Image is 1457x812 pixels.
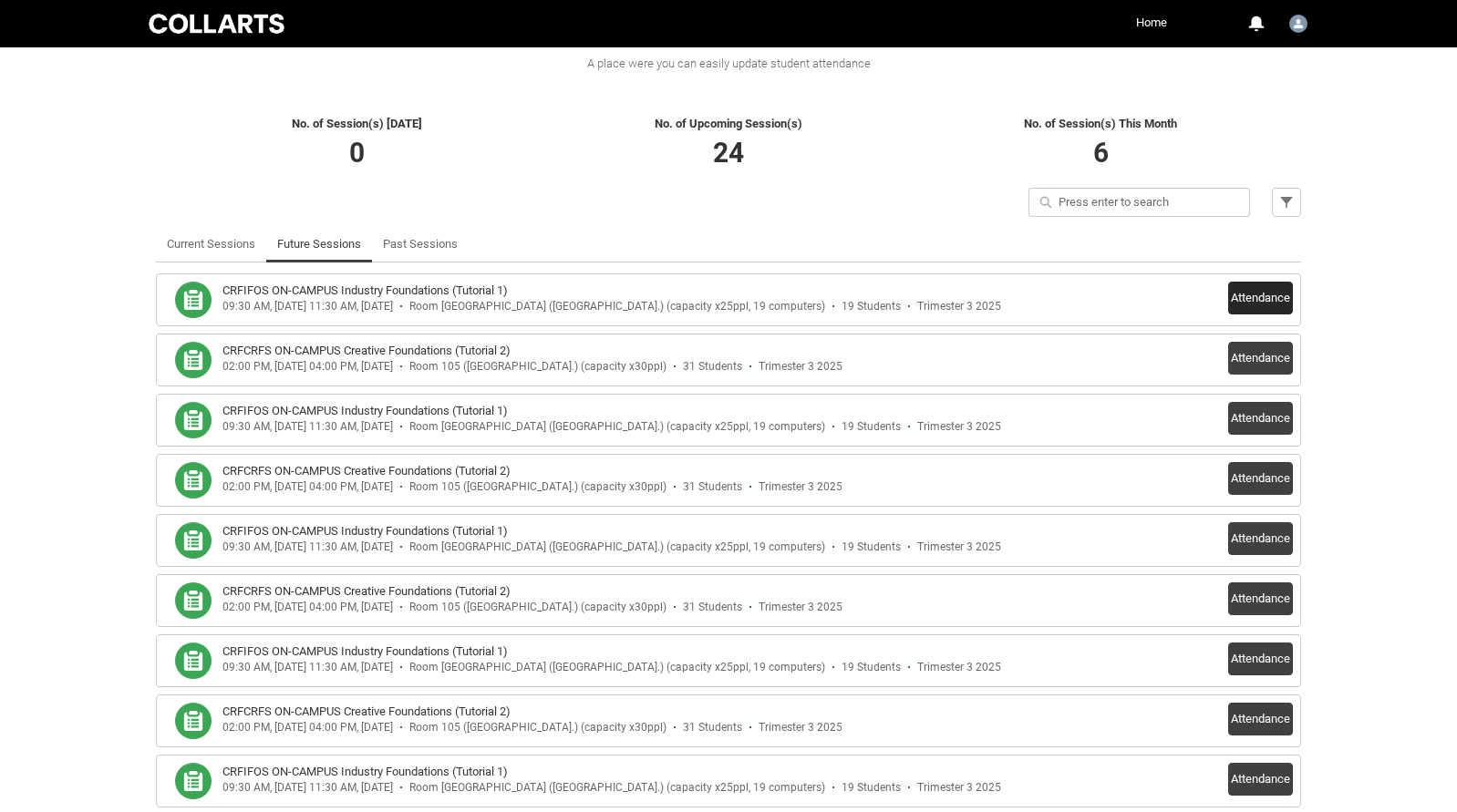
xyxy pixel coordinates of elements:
div: 02:00 PM, [DATE] 04:00 PM, [DATE] [222,721,393,735]
button: User Profile Faculty.mlafontaine [1285,7,1312,36]
div: 19 Students [842,540,901,554]
h3: CRFIFOS ON-CAMPUS Industry Foundations (Tutorial 1) [222,763,508,781]
div: Trimester 3 2025 [759,721,842,735]
div: Trimester 3 2025 [759,480,842,494]
span: No. of Session(s) This Month [1024,117,1177,130]
div: Room [GEOGRAPHIC_DATA] ([GEOGRAPHIC_DATA].) (capacity x25ppl, 19 computers) [409,420,825,434]
button: Attendance [1228,703,1293,735]
div: Trimester 3 2025 [917,300,1001,313]
div: 31 Students [683,360,742,374]
div: 02:00 PM, [DATE] 04:00 PM, [DATE] [222,480,393,494]
div: 19 Students [842,420,901,434]
div: 09:30 AM, [DATE] 11:30 AM, [DATE] [222,661,393,674]
div: Trimester 3 2025 [917,420,1001,434]
div: 31 Students [683,601,742,614]
a: Past Sessions [383,226,458,262]
h3: CRFIFOS ON-CAMPUS Industry Foundations (Tutorial 1) [222,642,508,661]
div: Trimester 3 2025 [759,601,842,614]
h3: CRFCRFS ON-CAMPUS Creative Foundations (Tutorial 2) [222,582,511,601]
div: 09:30 AM, [DATE] 11:30 AM, [DATE] [222,540,393,554]
button: Attendance [1228,282,1293,314]
img: Faculty.mlafontaine [1289,15,1307,33]
span: 0 [349,137,365,169]
a: Future Sessions [277,226,361,262]
div: Room 105 ([GEOGRAPHIC_DATA].) (capacity x30ppl) [409,721,666,735]
button: Attendance [1228,342,1293,375]
div: Trimester 3 2025 [917,781,1001,795]
div: 09:30 AM, [DATE] 11:30 AM, [DATE] [222,300,393,313]
a: Home [1131,9,1172,36]
div: Trimester 3 2025 [759,360,842,374]
h3: CRFCRFS ON-CAMPUS Creative Foundations (Tutorial 2) [222,462,511,480]
div: Trimester 3 2025 [917,540,1001,554]
h3: CRFCRFS ON-CAMPUS Creative Foundations (Tutorial 2) [222,703,511,721]
div: Room [GEOGRAPHIC_DATA] ([GEOGRAPHIC_DATA].) (capacity x25ppl, 19 computers) [409,661,825,674]
div: Room [GEOGRAPHIC_DATA] ([GEOGRAPHIC_DATA].) (capacity x25ppl, 19 computers) [409,300,825,313]
div: 19 Students [842,300,901,313]
div: 31 Students [683,721,742,735]
h3: CRFCRFS ON-CAMPUS Creative Foundations (Tutorial 2) [222,342,511,360]
div: 02:00 PM, [DATE] 04:00 PM, [DATE] [222,360,393,374]
span: 24 [713,137,744,169]
button: Filter [1272,188,1301,217]
span: No. of Upcoming Session(s) [655,117,802,130]
div: 09:30 AM, [DATE] 11:30 AM, [DATE] [222,781,393,795]
li: Future Sessions [266,226,372,262]
button: Attendance [1228,763,1293,796]
button: Attendance [1228,522,1293,555]
button: Attendance [1228,642,1293,675]
button: Attendance [1228,462,1293,495]
button: Attendance [1228,582,1293,615]
div: Room 105 ([GEOGRAPHIC_DATA].) (capacity x30ppl) [409,480,666,494]
div: 09:30 AM, [DATE] 11:30 AM, [DATE] [222,420,393,434]
div: 19 Students [842,781,901,795]
h3: CRFIFOS ON-CAMPUS Industry Foundations (Tutorial 1) [222,402,508,420]
li: Current Sessions [156,226,266,262]
span: 6 [1093,137,1109,169]
li: Past Sessions [372,226,469,262]
div: Room [GEOGRAPHIC_DATA] ([GEOGRAPHIC_DATA].) (capacity x25ppl, 19 computers) [409,781,825,795]
div: 02:00 PM, [DATE] 04:00 PM, [DATE] [222,601,393,614]
div: Room 105 ([GEOGRAPHIC_DATA].) (capacity x30ppl) [409,601,666,614]
h3: CRFIFOS ON-CAMPUS Industry Foundations (Tutorial 1) [222,282,508,300]
h3: CRFIFOS ON-CAMPUS Industry Foundations (Tutorial 1) [222,522,508,540]
div: Room [GEOGRAPHIC_DATA] ([GEOGRAPHIC_DATA].) (capacity x25ppl, 19 computers) [409,540,825,554]
a: Current Sessions [167,226,255,262]
div: Room 105 ([GEOGRAPHIC_DATA].) (capacity x30ppl) [409,360,666,374]
input: Press enter to search [1028,188,1250,217]
div: 31 Students [683,480,742,494]
div: 19 Students [842,661,901,674]
button: Attendance [1228,402,1293,435]
span: No. of Session(s) [DATE] [292,117,422,130]
div: Trimester 3 2025 [917,661,1001,674]
div: A place were you can easily update student attendance [156,55,1301,73]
